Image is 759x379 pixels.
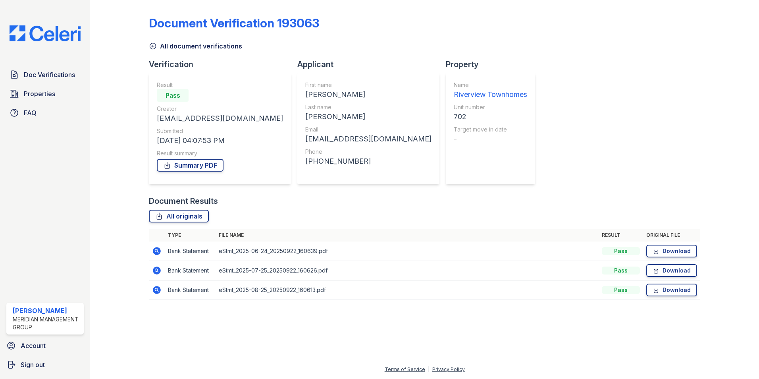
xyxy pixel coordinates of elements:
[454,81,527,100] a: Name Riverview Townhomes
[385,366,425,372] a: Terms of Service
[149,16,319,30] div: Document Verification 193063
[305,103,432,111] div: Last name
[643,229,700,242] th: Original file
[428,366,430,372] div: |
[305,89,432,100] div: [PERSON_NAME]
[216,280,599,300] td: eStmt_2025-08-25_20250922_160613.pdf
[157,89,189,102] div: Pass
[305,148,432,156] div: Phone
[305,133,432,145] div: [EMAIL_ADDRESS][DOMAIN_NAME]
[216,242,599,261] td: eStmt_2025-06-24_20250922_160639.pdf
[157,81,283,89] div: Result
[3,25,87,41] img: CE_Logo_Blue-a8612792a0a2168367f1c8372b55b34899dd931a85d93a1a3d3e32e68fde9ad4.png
[297,59,446,70] div: Applicant
[454,111,527,122] div: 702
[454,126,527,133] div: Target move in date
[165,261,216,280] td: Bank Statement
[157,113,283,124] div: [EMAIL_ADDRESS][DOMAIN_NAME]
[21,360,45,369] span: Sign out
[24,70,75,79] span: Doc Verifications
[165,229,216,242] th: Type
[432,366,465,372] a: Privacy Policy
[157,135,283,146] div: [DATE] 04:07:53 PM
[157,127,283,135] div: Submitted
[149,41,242,51] a: All document verifications
[3,338,87,354] a: Account
[24,89,55,99] span: Properties
[602,286,640,294] div: Pass
[149,210,209,222] a: All originals
[157,149,283,157] div: Result summary
[305,156,432,167] div: [PHONE_NUMBER]
[6,105,84,121] a: FAQ
[454,81,527,89] div: Name
[305,126,432,133] div: Email
[6,67,84,83] a: Doc Verifications
[602,247,640,255] div: Pass
[165,242,216,261] td: Bank Statement
[21,341,46,350] span: Account
[454,89,527,100] div: Riverview Townhomes
[454,133,527,145] div: -
[602,267,640,275] div: Pass
[216,261,599,280] td: eStmt_2025-07-25_20250922_160626.pdf
[24,108,37,118] span: FAQ
[646,264,697,277] a: Download
[13,315,81,331] div: Meridian Management Group
[149,59,297,70] div: Verification
[3,357,87,373] a: Sign out
[454,103,527,111] div: Unit number
[305,81,432,89] div: First name
[216,229,599,242] th: File name
[599,229,643,242] th: Result
[157,105,283,113] div: Creator
[13,306,81,315] div: [PERSON_NAME]
[305,111,432,122] div: [PERSON_NAME]
[646,245,697,257] a: Download
[157,159,223,172] a: Summary PDF
[646,284,697,296] a: Download
[6,86,84,102] a: Properties
[165,280,216,300] td: Bank Statement
[149,195,218,207] div: Document Results
[446,59,541,70] div: Property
